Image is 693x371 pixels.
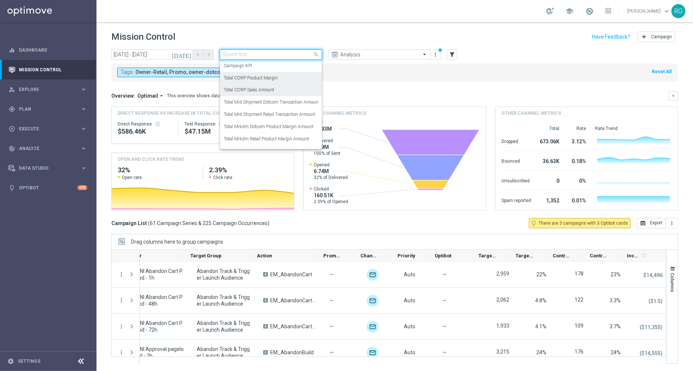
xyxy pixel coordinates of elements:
[367,347,379,359] img: Optimail
[496,296,509,303] label: 2,062
[80,105,87,113] i: keyboard_arrow_right
[568,126,586,131] div: Rate
[438,48,443,53] div: There are unsaved changes
[224,124,314,130] label: Total Mrkdm Dotcom Product Margin Amount
[9,145,15,152] i: track_changes
[131,239,223,245] span: Drag columns here to group campaigns
[330,271,334,278] span: —
[112,314,140,340] div: Press SPACE to select this row.
[367,321,379,333] img: Optimail
[449,51,455,58] i: filter_alt
[367,269,379,281] img: Optimail
[536,271,546,277] span: 22%
[118,349,125,356] button: more_vert
[19,40,87,60] a: Dashboard
[314,168,348,175] span: 6.74M
[575,348,584,355] label: 176
[270,271,312,278] span: EM_AbandonCart
[112,340,140,366] div: Press SPACE to select this row.
[536,349,546,355] span: 24%
[19,107,80,111] span: Plan
[367,295,379,307] img: Optimail
[224,145,318,157] div: Visitor Conversions
[442,323,447,330] span: —
[112,262,140,288] div: Press SPACE to select this row.
[122,175,142,180] span: Open rate
[575,270,584,277] label: 178
[220,60,322,149] ng-dropdown-panel: Options list
[435,253,451,258] span: Optibot
[137,92,158,99] span: Optimail
[540,194,559,206] div: 1,352
[323,253,341,258] span: Promotions
[314,144,340,150] span: 20.9M
[442,349,447,356] span: —
[9,86,15,93] i: person_search
[8,87,88,92] button: person_search Explore keyboard_arrow_right
[118,127,172,136] div: $586,461
[501,110,561,117] h4: Other channel metrics
[50,340,666,366] div: Press SPACE to select this row.
[568,154,586,166] div: 0.18%
[19,166,80,170] span: Data Studio
[131,239,223,245] div: Row Groups
[50,262,666,288] div: Press SPACE to select this row.
[314,126,332,132] span: 20.93M
[8,185,88,191] button: lightbulb Optibot +10
[539,220,628,227] span: There are 3 campaigns with 3 Optibot cards
[590,253,608,258] span: Control Response Rate
[137,294,184,307] span: PNI Abandon Cart Prod - 48h
[314,138,340,144] span: Delivered
[50,288,666,314] div: Press SPACE to select this row.
[501,154,531,166] div: Bounced
[224,63,252,69] label: Campaign KPI
[404,297,415,303] span: Auto
[432,50,439,59] button: more_vert
[314,186,348,192] span: Clicked
[224,121,318,133] div: Total Mrkdm Dotcom Product Margin Amount
[496,322,509,329] label: 1,933
[314,199,348,205] span: 2.39% of Opened
[111,49,193,60] input: Select date range
[111,32,175,42] h1: Mission Control
[540,126,559,131] div: Total
[193,49,203,60] button: arrow_back
[19,127,80,131] span: Execute
[8,165,88,171] button: Data Studio keyboard_arrow_right
[224,84,318,96] div: Total CORP Sales Amount
[565,7,573,15] span: school
[263,298,268,303] span: A
[433,52,439,58] i: more_vert
[196,52,201,57] i: arrow_back
[197,346,251,359] span: Abandon Track & Trigger Launch Audience
[643,272,663,279] p: $14,496
[501,174,531,186] div: Unsubscribed
[398,253,415,258] span: Priority
[651,68,672,76] button: Reset All
[8,47,88,53] div: equalizer Dashboard
[172,51,192,58] i: [DATE]
[80,145,87,152] i: keyboard_arrow_right
[19,60,87,79] a: Mission Control
[575,296,584,303] label: 122
[609,297,621,303] span: 3.3%
[224,99,320,105] label: Total Mid Shipment Dotcom Transaction Amount
[118,323,125,330] button: more_vert
[535,323,546,329] span: 4.1%
[137,268,184,281] span: PNI Abandon Cart Prod - 1h
[209,166,288,175] h2: 2.39%
[314,192,348,199] span: 160.51K
[666,218,678,228] button: more_vert
[117,68,266,77] button: Tags: Owner-Retail, Promo, owner-dotcom-promo, owner-retail, owner-retail-promo, promo arrow_drop...
[501,135,531,147] div: Dropped
[197,294,251,307] span: Abandon Track & Trigger Launch Audience
[611,271,621,277] span: 23%
[50,314,666,340] div: Press SPACE to select this row.
[8,67,88,73] button: Mission Control
[330,323,334,330] span: —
